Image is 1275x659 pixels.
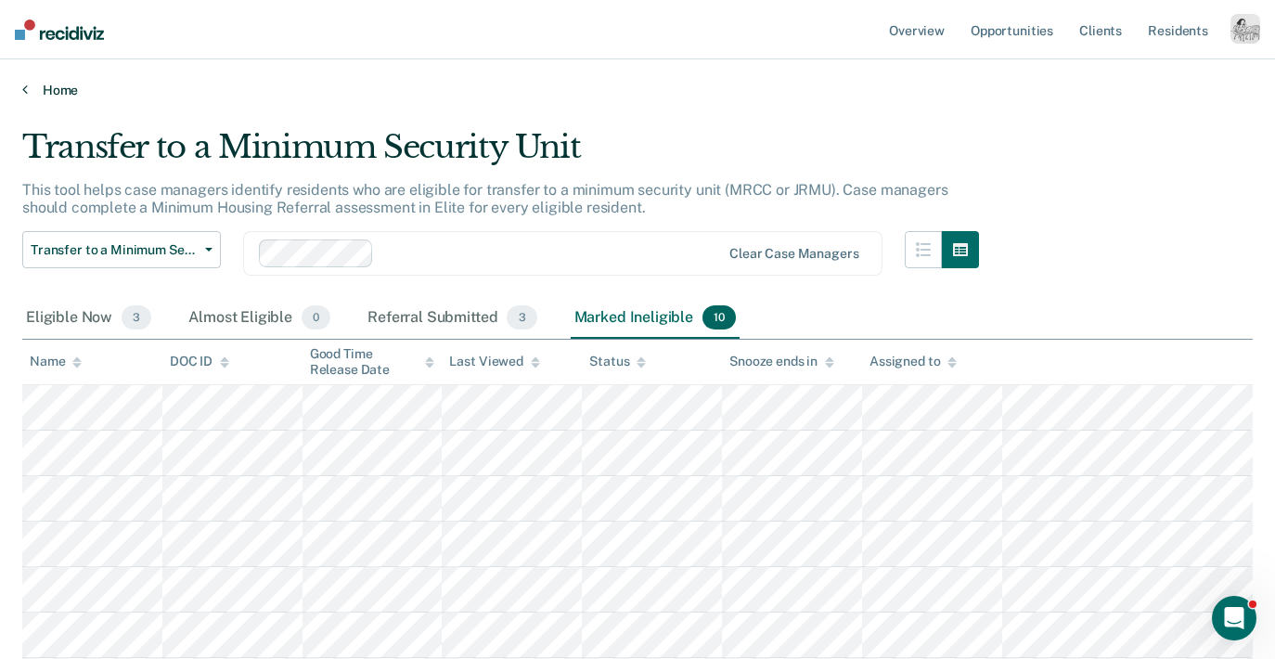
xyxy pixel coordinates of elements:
div: Status [589,354,646,369]
span: 3 [122,305,151,329]
a: Home [22,82,1253,98]
div: DOC ID [170,354,229,369]
div: Assigned to [869,354,957,369]
iframe: Intercom live chat [1212,596,1256,640]
div: Almost Eligible0 [185,298,334,339]
div: Eligible Now3 [22,298,155,339]
div: Last Viewed [449,354,539,369]
div: Marked Ineligible10 [571,298,740,339]
div: Good Time Release Date [310,346,435,378]
span: 3 [507,305,536,329]
div: Transfer to a Minimum Security Unit [22,128,979,181]
img: Recidiviz [15,19,104,40]
div: Referral Submitted3 [364,298,540,339]
span: Transfer to a Minimum Security Unit [31,242,198,258]
div: Snooze ends in [729,354,834,369]
span: 10 [702,305,736,329]
p: This tool helps case managers identify residents who are eligible for transfer to a minimum secur... [22,181,947,216]
div: Name [30,354,82,369]
div: Clear case managers [729,246,858,262]
span: 0 [302,305,330,329]
button: Transfer to a Minimum Security Unit [22,231,221,268]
